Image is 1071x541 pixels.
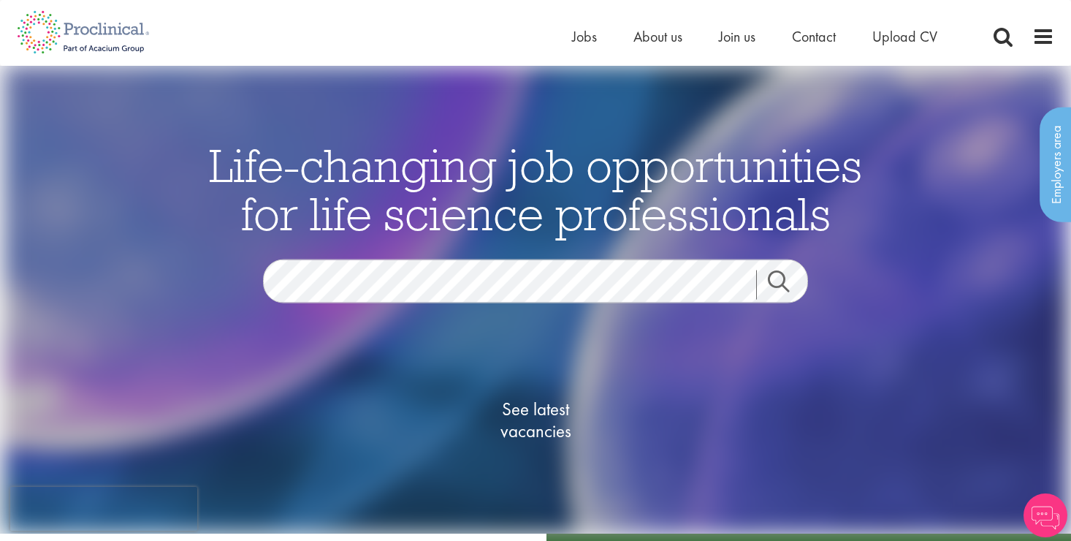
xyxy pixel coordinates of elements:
a: Join us [719,27,755,46]
a: Job search submit button [756,270,819,300]
a: Contact [792,27,836,46]
a: See latestvacancies [462,340,609,501]
iframe: reCAPTCHA [10,487,197,531]
img: Chatbot [1024,493,1067,537]
a: Upload CV [872,27,937,46]
span: See latest vacancies [462,398,609,442]
img: candidate home [4,66,1067,534]
span: Life-changing job opportunities for life science professionals [209,136,862,243]
a: About us [633,27,682,46]
a: Jobs [572,27,597,46]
